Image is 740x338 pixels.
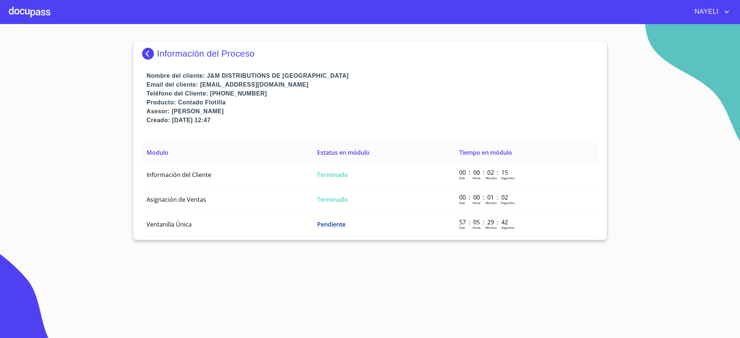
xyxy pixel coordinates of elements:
span: Tiempo en módulo [459,148,512,157]
p: Nombre del cliente: J&M DISTRIBUTIONS DE [GEOGRAPHIC_DATA] [147,71,598,80]
span: Asignación de Ventas [147,195,206,204]
p: Email del cliente: [EMAIL_ADDRESS][DOMAIN_NAME] [147,80,598,89]
span: Pendiente [317,220,346,228]
p: Horas [472,225,481,230]
p: Teléfono del Cliente: [PHONE_NUMBER] [147,89,598,98]
p: 00 : 00 : 01 : 02 [459,193,509,201]
p: Información del Proceso [157,48,255,59]
p: Segundos [501,176,515,180]
p: Creado: [DATE] 12:47 [147,116,598,125]
p: Segundos [501,225,515,230]
span: Ventanilla Única [147,220,192,228]
p: Asesor: [PERSON_NAME] [147,107,598,116]
span: NAYELI [689,6,722,18]
p: Producto: Contado Flotilla [147,98,598,107]
p: Horas [472,201,481,205]
p: Minutos [485,176,497,180]
span: Terminado [317,195,348,204]
p: Dias [459,225,465,230]
span: Estatus en módulo [317,148,370,157]
img: Docupass spot blue [142,48,157,60]
p: Minutos [485,225,497,230]
p: 57 : 05 : 29 : 42 [459,218,509,226]
p: 00 : 00 : 02 : 15 [459,168,509,177]
p: Horas [472,176,481,180]
div: Información del Proceso [142,48,598,60]
span: Información del Cliente [147,171,211,179]
p: Dias [459,176,465,180]
button: account of current user [689,6,731,18]
span: Terminado [317,171,348,179]
p: Segundos [501,201,515,205]
p: Minutos [485,201,497,205]
p: Dias [459,201,465,205]
span: Modulo [147,148,168,157]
